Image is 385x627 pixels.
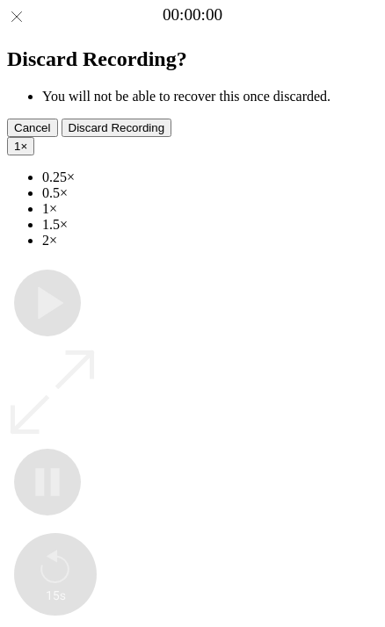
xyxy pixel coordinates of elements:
li: 0.25× [42,169,378,185]
a: 00:00:00 [163,5,222,25]
li: 0.5× [42,185,378,201]
li: 2× [42,233,378,249]
button: 1× [7,137,34,155]
h2: Discard Recording? [7,47,378,71]
button: Discard Recording [62,119,172,137]
li: 1× [42,201,378,217]
li: 1.5× [42,217,378,233]
button: Cancel [7,119,58,137]
span: 1 [14,140,20,153]
li: You will not be able to recover this once discarded. [42,89,378,104]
